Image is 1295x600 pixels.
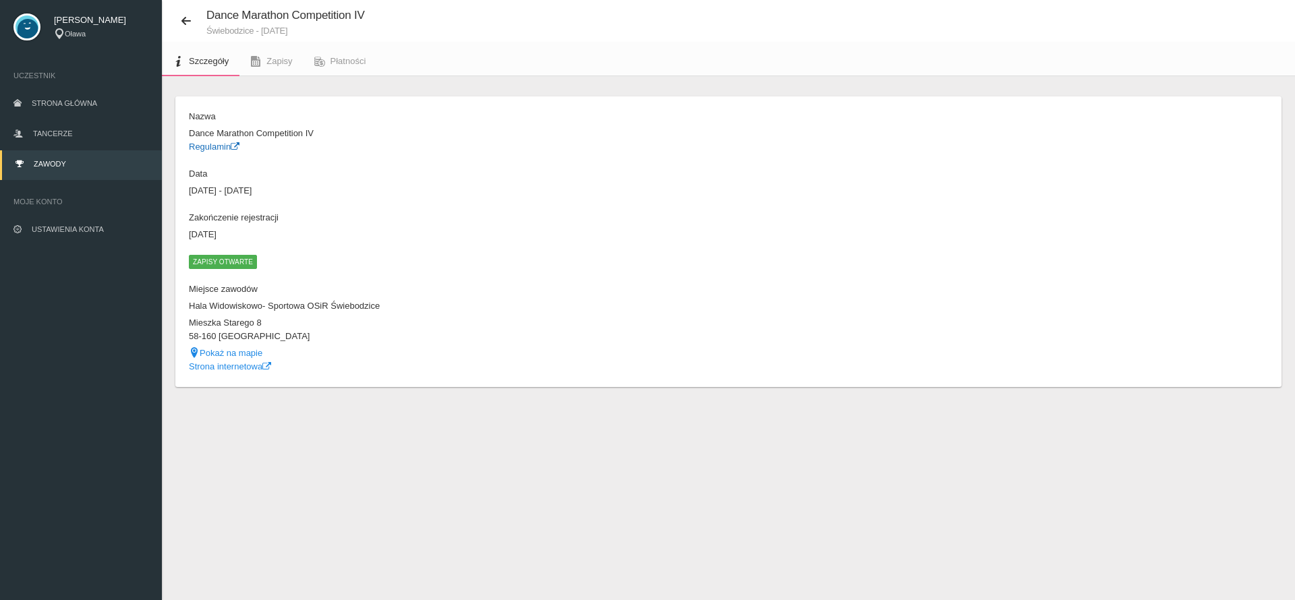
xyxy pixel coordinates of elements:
[189,56,229,66] span: Szczegóły
[189,127,722,140] dd: Dance Marathon Competition IV
[13,69,148,82] span: Uczestnik
[189,330,722,343] dd: 58-160 [GEOGRAPHIC_DATA]
[189,255,257,268] span: Zapisy otwarte
[189,299,722,313] dd: Hala Widowiskowo- Sportowa OSiR Świebodzice
[189,256,257,266] a: Zapisy otwarte
[304,47,377,76] a: Płatności
[239,47,303,76] a: Zapisy
[13,13,40,40] img: svg
[34,160,66,168] span: Zawody
[206,9,365,22] span: Dance Marathon Competition IV
[54,13,148,27] span: [PERSON_NAME]
[189,228,722,241] dd: [DATE]
[266,56,292,66] span: Zapisy
[189,316,722,330] dd: Mieszka Starego 8
[33,129,72,138] span: Tancerze
[189,110,722,123] dt: Nazwa
[54,28,148,40] div: Oława
[189,211,722,224] dt: Zakończenie rejestracji
[189,167,722,181] dt: Data
[189,348,262,358] a: Pokaż na mapie
[32,99,97,107] span: Strona główna
[189,282,722,296] dt: Miejsce zawodów
[162,47,239,76] a: Szczegóły
[32,225,104,233] span: Ustawienia konta
[330,56,366,66] span: Płatności
[206,26,365,35] small: Świebodzice - [DATE]
[13,195,148,208] span: Moje konto
[189,142,239,152] a: Regulamin
[189,184,722,198] dd: [DATE] - [DATE]
[189,361,271,371] a: Strona internetowa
